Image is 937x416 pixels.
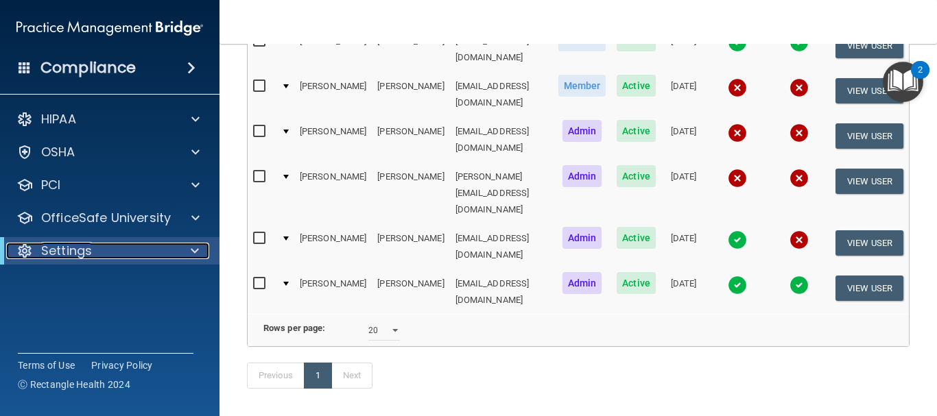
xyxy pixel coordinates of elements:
[835,169,903,194] button: View User
[16,111,200,127] a: HIPAA
[16,210,200,226] a: OfficeSafe University
[562,165,602,187] span: Admin
[661,162,706,224] td: [DATE]
[562,120,602,142] span: Admin
[835,33,903,58] button: View User
[918,70,923,88] div: 2
[16,14,203,42] img: PMB logo
[91,358,153,372] a: Privacy Policy
[372,27,449,72] td: [PERSON_NAME]
[247,363,305,389] a: Previous
[40,58,136,77] h4: Compliance
[661,27,706,72] td: [DATE]
[294,72,372,117] td: [PERSON_NAME]
[728,123,747,143] img: cross.ca9f0e7f.svg
[835,230,903,256] button: View User
[372,117,449,162] td: [PERSON_NAME]
[372,269,449,314] td: [PERSON_NAME]
[617,75,656,97] span: Active
[790,230,809,249] img: cross.ca9f0e7f.svg
[868,321,921,374] iframe: Drift Widget Chat Controller
[835,123,903,149] button: View User
[661,72,706,117] td: [DATE]
[883,62,923,102] button: Open Resource Center, 2 new notifications
[562,227,602,249] span: Admin
[450,72,553,117] td: [EMAIL_ADDRESS][DOMAIN_NAME]
[18,358,75,372] a: Terms of Use
[450,269,553,314] td: [EMAIL_ADDRESS][DOMAIN_NAME]
[562,272,602,294] span: Admin
[41,177,60,193] p: PCI
[304,363,332,389] a: 1
[16,243,199,259] a: Settings
[372,72,449,117] td: [PERSON_NAME]
[263,323,325,333] b: Rows per page:
[728,276,747,295] img: tick.e7d51cea.svg
[558,75,606,97] span: Member
[294,27,372,72] td: [PERSON_NAME]
[728,169,747,188] img: cross.ca9f0e7f.svg
[41,243,92,259] p: Settings
[450,224,553,269] td: [EMAIL_ADDRESS][DOMAIN_NAME]
[835,276,903,301] button: View User
[16,144,200,160] a: OSHA
[294,269,372,314] td: [PERSON_NAME]
[450,27,553,72] td: [EMAIL_ADDRESS][DOMAIN_NAME]
[450,162,553,224] td: [PERSON_NAME][EMAIL_ADDRESS][DOMAIN_NAME]
[41,111,76,127] p: HIPAA
[41,210,171,226] p: OfficeSafe University
[450,117,553,162] td: [EMAIL_ADDRESS][DOMAIN_NAME]
[835,78,903,103] button: View User
[617,120,656,142] span: Active
[294,162,372,224] td: [PERSON_NAME]
[372,162,449,224] td: [PERSON_NAME]
[16,177,200,193] a: PCI
[790,169,809,188] img: cross.ca9f0e7f.svg
[728,230,747,249] img: tick.e7d51cea.svg
[728,78,747,97] img: cross.ca9f0e7f.svg
[661,117,706,162] td: [DATE]
[661,269,706,314] td: [DATE]
[790,276,809,295] img: tick.e7d51cea.svg
[617,272,656,294] span: Active
[617,165,656,187] span: Active
[790,78,809,97] img: cross.ca9f0e7f.svg
[372,224,449,269] td: [PERSON_NAME]
[294,224,372,269] td: [PERSON_NAME]
[41,144,75,160] p: OSHA
[790,123,809,143] img: cross.ca9f0e7f.svg
[617,227,656,249] span: Active
[331,363,372,389] a: Next
[661,224,706,269] td: [DATE]
[294,117,372,162] td: [PERSON_NAME]
[18,378,130,391] span: Ⓒ Rectangle Health 2024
